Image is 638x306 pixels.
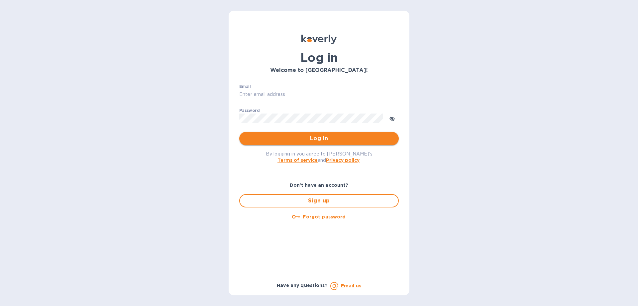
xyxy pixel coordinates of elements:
[239,132,399,145] button: Log in
[277,283,328,288] b: Have any questions?
[239,67,399,74] h3: Welcome to [GEOGRAPHIC_DATA]!
[245,197,393,205] span: Sign up
[239,109,260,113] label: Password
[245,135,393,143] span: Log in
[301,35,337,44] img: Koverly
[341,283,361,288] a: Email us
[239,90,399,100] input: Enter email address
[239,51,399,65] h1: Log in
[303,214,346,219] u: Forgot password
[290,182,349,188] b: Don't have an account?
[266,151,372,163] span: By logging in you agree to [PERSON_NAME]'s and .
[385,112,399,125] button: toggle password visibility
[239,85,251,89] label: Email
[326,157,360,163] a: Privacy policy
[277,157,318,163] a: Terms of service
[239,194,399,207] button: Sign up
